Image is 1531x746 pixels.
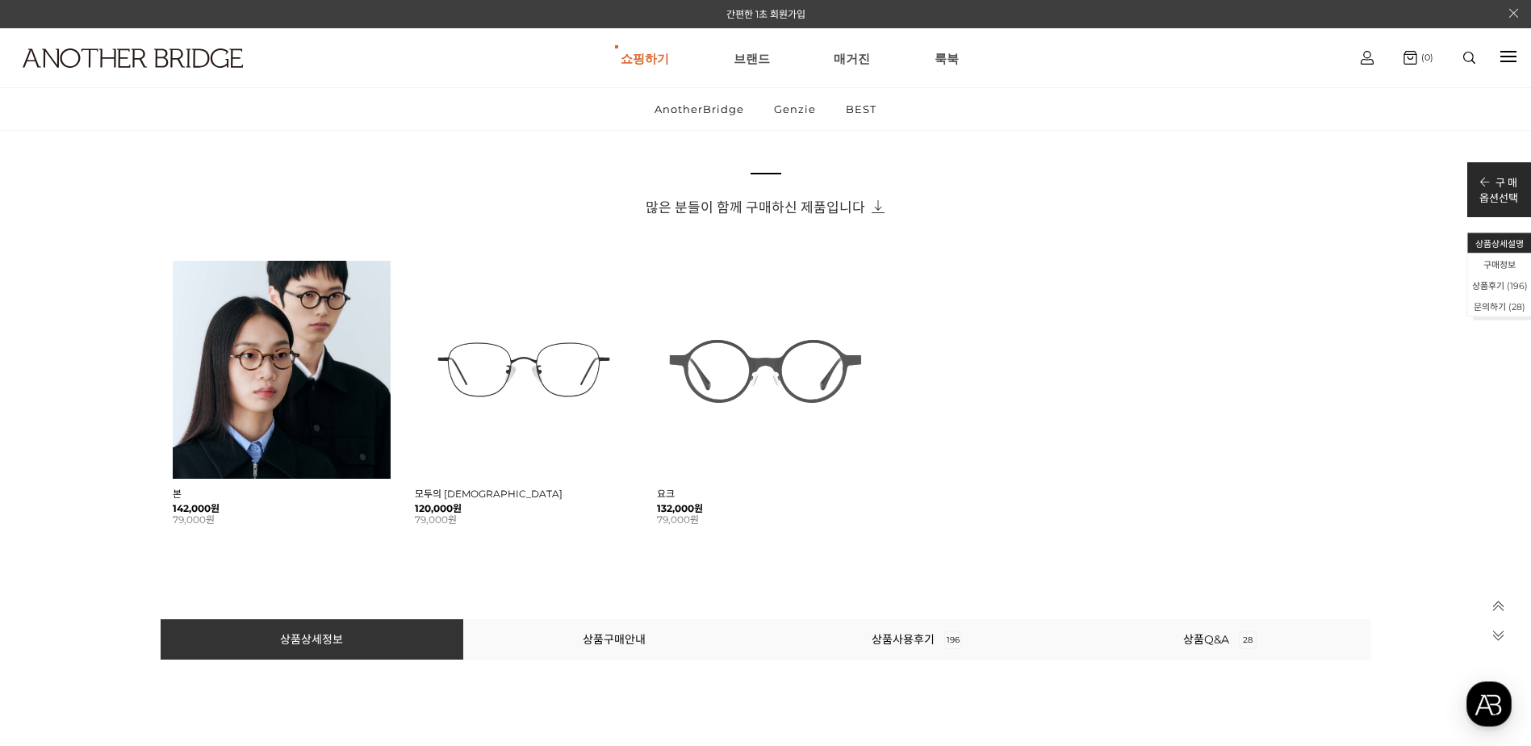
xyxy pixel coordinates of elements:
a: 상품Q&A [1183,632,1257,647]
img: 요크 글라스 - 트렌디한 디자인의 유니크한 안경 이미지 [657,261,875,479]
span: (0) [1417,52,1433,63]
span: 28 [1239,631,1257,649]
a: (0) [1403,51,1433,65]
a: 간편한 1초 회원가입 [726,8,805,20]
a: 상품구매안내 [583,632,646,647]
a: 본 [173,488,182,500]
li: 79,000원 [657,514,875,526]
strong: 120,000원 [415,503,633,515]
a: 대화 [107,512,208,552]
li: 79,000원 [415,514,633,526]
a: 요크 [657,488,675,500]
a: 쇼핑하기 [621,29,669,87]
a: BEST [832,88,890,130]
p: 옵션선택 [1479,190,1518,205]
a: Genzie [760,88,830,130]
a: AnotherBridge [641,88,758,130]
img: cart [1403,51,1417,65]
span: 196 [1510,280,1525,291]
h3: 많은 분들이 함께 구매하신 제품입니다 [161,196,1371,216]
a: 상품사용후기 [872,632,962,647]
a: 홈 [5,512,107,552]
span: 196 [944,631,962,649]
a: logo [8,48,238,107]
a: 모두의 [DEMOGRAPHIC_DATA] [415,488,563,500]
span: 대화 [148,537,167,550]
img: 본 - 동그란 렌즈로 돋보이는 아세테이트 안경 이미지 [173,261,391,479]
img: cart [1361,51,1374,65]
a: 매거진 [834,29,870,87]
a: 상품상세정보 [280,632,343,647]
p: 구 매 [1479,174,1518,190]
a: 설정 [208,512,310,552]
a: 브랜드 [734,29,770,87]
span: 홈 [51,536,61,549]
img: search [1463,52,1475,64]
strong: 142,000원 [173,503,391,515]
img: logo [23,48,243,68]
li: 79,000원 [173,514,391,526]
span: 설정 [249,536,269,549]
a: 룩북 [935,29,959,87]
strong: 132,000원 [657,503,875,515]
img: 모두의 안경 - 다양한 크기에 맞춘 다용도 디자인 이미지 [415,261,633,479]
